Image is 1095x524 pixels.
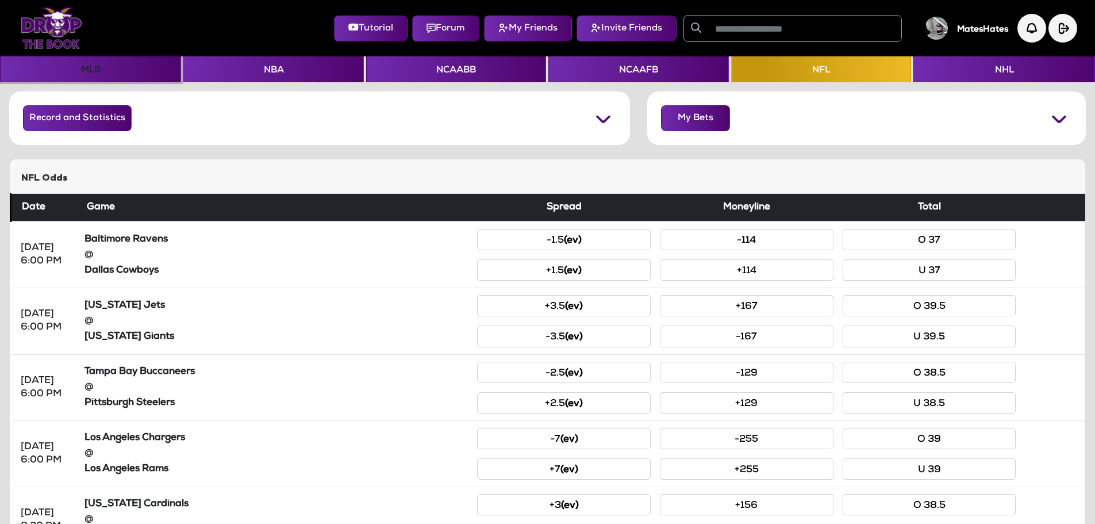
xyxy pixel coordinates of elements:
button: +7(ev) [477,458,651,480]
small: (ev) [565,369,583,378]
div: [DATE] 6:00 PM [21,308,71,334]
strong: Tampa Bay Buccaneers [84,367,195,377]
strong: Los Angeles Rams [84,464,168,474]
th: Game [80,194,473,222]
small: (ev) [560,465,578,475]
th: Moneyline [655,194,838,222]
button: My Friends [484,16,572,41]
button: -1.5(ev) [477,229,651,250]
button: +255 [660,458,833,480]
button: +3(ev) [477,494,651,515]
button: +114 [660,259,833,281]
button: NHL [913,56,1094,82]
div: [DATE] 6:00 PM [21,242,71,268]
button: U 39.5 [843,326,1016,347]
strong: [US_STATE] Cardinals [84,499,189,509]
button: -3.5(ev) [477,326,651,347]
button: U 37 [843,259,1016,281]
button: -2.5(ev) [477,362,651,383]
img: Logo [21,7,82,49]
div: @ [84,315,468,328]
img: User [925,17,948,40]
button: -129 [660,362,833,383]
button: Tutorial [334,16,408,41]
button: +156 [660,494,833,515]
strong: Dallas Cowboys [84,266,159,276]
small: (ev) [560,435,578,445]
button: +167 [660,295,833,316]
img: Notification [1017,14,1046,43]
button: +1.5(ev) [477,259,651,281]
button: O 38.5 [843,494,1016,515]
div: @ [84,381,468,394]
strong: Pittsburgh Steelers [84,398,175,408]
button: -167 [660,326,833,347]
button: My Bets [661,105,730,131]
small: (ev) [561,501,579,511]
button: O 37 [843,229,1016,250]
small: (ev) [565,399,583,409]
div: @ [84,248,468,262]
div: [DATE] 6:00 PM [21,374,71,401]
strong: [US_STATE] Jets [84,301,165,311]
button: NCAAFB [548,56,728,82]
th: Date [11,194,80,222]
strong: Baltimore Ravens [84,235,168,244]
button: O 38.5 [843,362,1016,383]
button: Record and Statistics [23,105,132,131]
button: +129 [660,392,833,414]
div: [DATE] 6:00 PM [21,441,71,467]
strong: [US_STATE] Giants [84,332,174,342]
button: NCAABB [366,56,546,82]
button: NFL [731,56,911,82]
button: +3.5(ev) [477,295,651,316]
button: -7(ev) [477,428,651,449]
small: (ev) [564,236,582,246]
button: U 39 [843,458,1016,480]
h5: NFL Odds [21,173,1074,184]
strong: Los Angeles Chargers [84,433,185,443]
h5: MatesHates [957,25,1008,35]
small: (ev) [565,332,583,342]
button: NBA [183,56,363,82]
button: Forum [412,16,479,41]
button: O 39.5 [843,295,1016,316]
div: @ [84,447,468,460]
small: (ev) [564,266,582,276]
button: U 38.5 [843,392,1016,414]
small: (ev) [565,302,583,312]
button: Invite Friends [577,16,677,41]
th: Spread [472,194,655,222]
th: Total [838,194,1021,222]
button: O 39 [843,428,1016,449]
button: -255 [660,428,833,449]
button: -114 [660,229,833,250]
button: +2.5(ev) [477,392,651,414]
